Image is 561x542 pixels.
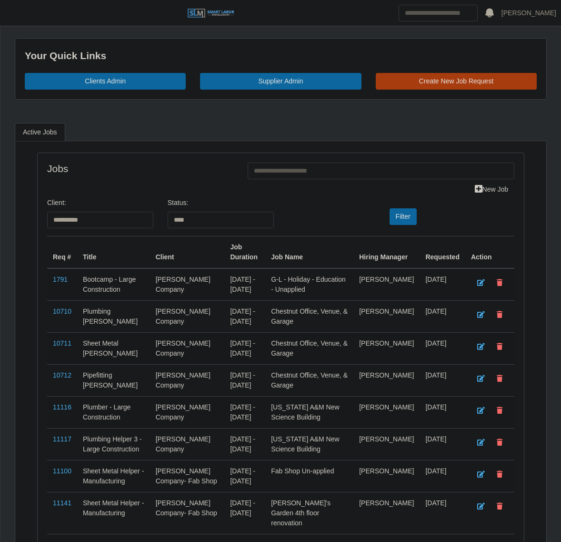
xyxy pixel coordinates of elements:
td: Chestnut Office, Venue, & Garage [265,364,353,396]
td: [DATE] - [DATE] [224,364,265,396]
h4: Jobs [47,163,233,174]
th: Job Name [265,236,353,268]
td: [DATE] [420,396,465,428]
td: [PERSON_NAME] Company [150,428,225,460]
td: [DATE] - [DATE] [224,332,265,364]
td: Chestnut Office, Venue, & Garage [265,300,353,332]
td: Sheet Metal Helper - Manufacturing [77,492,150,534]
a: 1791 [53,276,68,283]
td: [PERSON_NAME] Company [150,268,225,301]
td: [DATE] - [DATE] [224,396,265,428]
td: [PERSON_NAME] [353,300,420,332]
a: 10710 [53,307,71,315]
td: [PERSON_NAME] [353,268,420,301]
td: [DATE] - [DATE] [224,300,265,332]
th: Title [77,236,150,268]
img: SLM Logo [187,8,235,19]
td: [DATE] [420,428,465,460]
input: Search [399,5,478,21]
td: [PERSON_NAME]'s Garden 4th floor renovation [265,492,353,534]
th: Hiring Manager [353,236,420,268]
a: Create New Job Request [376,73,537,90]
td: [PERSON_NAME] Company [150,300,225,332]
td: Plumbing [PERSON_NAME] [77,300,150,332]
button: Filter [390,208,417,225]
label: Status: [168,198,189,208]
a: 11117 [53,435,71,443]
td: [DATE] - [DATE] [224,492,265,534]
a: 10712 [53,371,71,379]
th: Req # [47,236,77,268]
label: Client: [47,198,66,208]
td: [US_STATE] A&M New Science Building [265,396,353,428]
td: [PERSON_NAME] [353,332,420,364]
td: [DATE] - [DATE] [224,460,265,492]
td: [PERSON_NAME] [353,364,420,396]
th: Requested [420,236,465,268]
td: [PERSON_NAME] [353,460,420,492]
th: Action [465,236,514,268]
a: 11100 [53,467,71,475]
td: Fab Shop Un-applied [265,460,353,492]
td: [DATE] [420,492,465,534]
td: [DATE] [420,300,465,332]
td: [PERSON_NAME] Company [150,364,225,396]
td: [US_STATE] A&M New Science Building [265,428,353,460]
td: [PERSON_NAME] [353,492,420,534]
a: 11141 [53,499,71,507]
th: Client [150,236,225,268]
td: Sheet Metal [PERSON_NAME] [77,332,150,364]
td: [PERSON_NAME] Company- Fab Shop [150,460,225,492]
td: Plumber - Large Construction [77,396,150,428]
td: [DATE] [420,268,465,301]
a: [PERSON_NAME] [501,8,556,18]
td: Sheet Metal Helper - Manufacturing [77,460,150,492]
a: Active Jobs [15,123,65,142]
td: Pipefitting [PERSON_NAME] [77,364,150,396]
a: New Job [469,181,514,198]
td: [PERSON_NAME] [353,396,420,428]
td: [DATE] [420,332,465,364]
div: Your Quick Links [25,48,537,63]
td: Bootcamp - Large Construction [77,268,150,301]
td: [DATE] - [DATE] [224,428,265,460]
td: [DATE] [420,460,465,492]
td: [PERSON_NAME] Company [150,332,225,364]
td: Chestnut Office, Venue, & Garage [265,332,353,364]
td: Plumbing Helper 3 - Large Construction [77,428,150,460]
td: [PERSON_NAME] Company [150,396,225,428]
th: Job Duration [224,236,265,268]
a: 10711 [53,339,71,347]
td: [DATE] [420,364,465,396]
a: Clients Admin [25,73,186,90]
td: G-L - Holiday - Education - Unapplied [265,268,353,301]
td: [DATE] - [DATE] [224,268,265,301]
a: Supplier Admin [200,73,361,90]
td: [PERSON_NAME] [353,428,420,460]
a: 11116 [53,403,71,411]
td: [PERSON_NAME] Company- Fab Shop [150,492,225,534]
